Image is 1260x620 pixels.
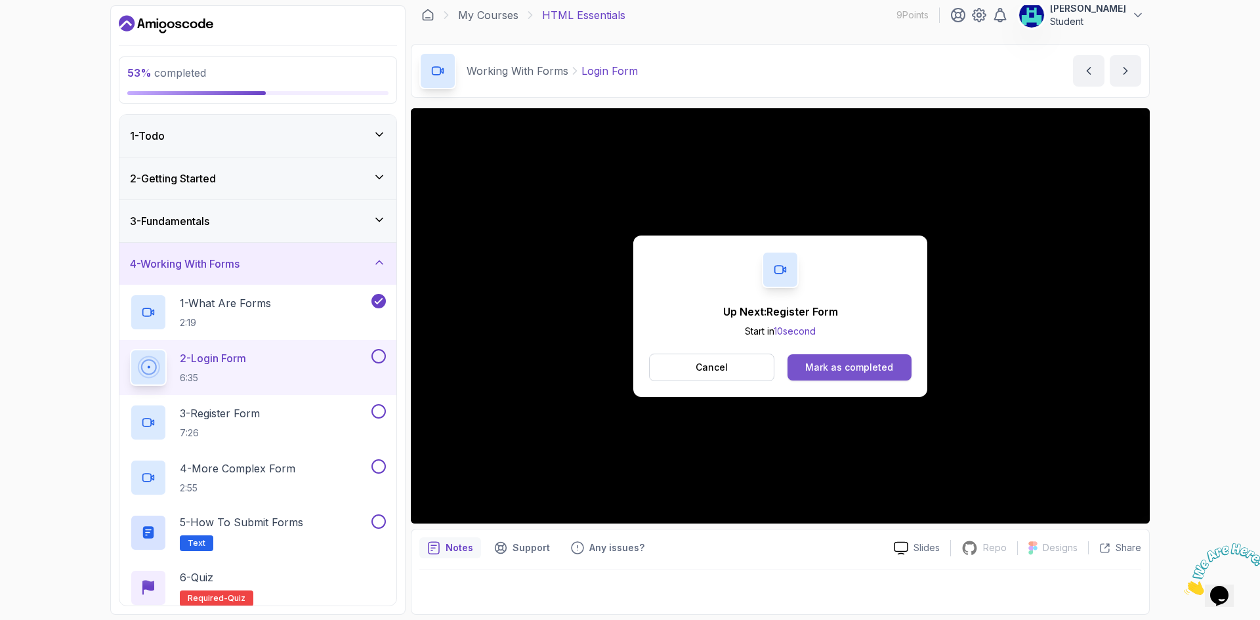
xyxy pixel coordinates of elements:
p: 7:26 [180,426,260,440]
p: 2 - Login Form [180,350,246,366]
button: user profile image[PERSON_NAME]Student [1018,2,1144,28]
button: 2-Getting Started [119,157,396,199]
p: Login Form [581,63,638,79]
p: Working With Forms [467,63,568,79]
button: previous content [1073,55,1104,87]
button: 1-What Are Forms2:19 [130,294,386,331]
p: Cancel [696,361,728,374]
p: 4 - More Complex Form [180,461,295,476]
p: 3 - Register Form [180,405,260,421]
a: Dashboard [119,14,213,35]
p: Up Next: Register Form [723,304,838,320]
p: Student [1050,15,1126,28]
p: Designs [1043,541,1078,554]
p: 6:35 [180,371,246,384]
button: 1-Todo [119,115,396,157]
p: 1 - What Are Forms [180,295,271,311]
p: Share [1116,541,1141,554]
img: user profile image [1019,3,1044,28]
button: 3-Fundamentals [119,200,396,242]
span: Text [188,538,205,548]
span: 53 % [127,66,152,79]
h3: 4 - Working With Forms [130,256,240,272]
p: 2:55 [180,482,295,495]
img: Chat attention grabber [5,5,87,57]
iframe: 2 - Login Form [411,108,1150,524]
button: Cancel [649,354,774,381]
p: Support [513,541,550,554]
button: notes button [419,537,481,558]
a: Dashboard [421,9,434,22]
p: Start in [723,325,838,338]
button: Share [1088,541,1141,554]
button: 4-More Complex Form2:55 [130,459,386,496]
iframe: chat widget [1179,538,1260,600]
p: 6 - Quiz [180,569,213,585]
a: My Courses [458,7,518,23]
a: Slides [883,541,950,555]
button: 4-Working With Forms [119,243,396,285]
div: Mark as completed [805,361,893,374]
h3: 2 - Getting Started [130,171,216,186]
p: 9 Points [896,9,929,22]
button: 6-QuizRequired-quiz [130,569,386,606]
span: Required- [188,593,228,604]
button: 2-Login Form6:35 [130,349,386,386]
p: Notes [446,541,473,554]
span: 10 second [774,325,816,337]
button: 3-Register Form7:26 [130,404,386,441]
p: [PERSON_NAME] [1050,2,1126,15]
p: HTML Essentials [542,7,625,23]
h3: 1 - Todo [130,128,165,144]
span: completed [127,66,206,79]
span: quiz [228,593,245,604]
button: Mark as completed [787,354,912,381]
button: next content [1110,55,1141,87]
button: 5-How to Submit FormsText [130,514,386,551]
p: Slides [913,541,940,554]
p: 5 - How to Submit Forms [180,514,303,530]
p: Repo [983,541,1007,554]
p: 2:19 [180,316,271,329]
button: Feedback button [563,537,652,558]
button: Support button [486,537,558,558]
p: Any issues? [589,541,644,554]
h3: 3 - Fundamentals [130,213,209,229]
